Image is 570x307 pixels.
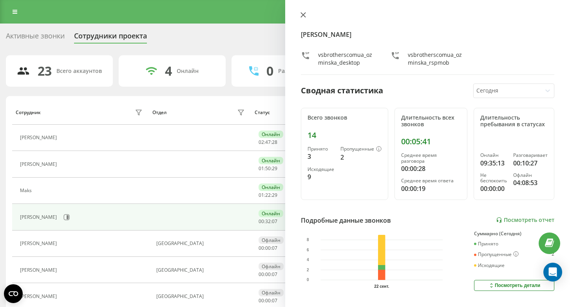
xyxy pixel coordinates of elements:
[272,139,277,145] span: 28
[272,271,277,278] span: 07
[401,114,461,128] div: Длительность всех звонков
[307,278,309,282] text: 0
[4,284,23,303] button: Open CMP widget
[480,114,548,128] div: Длительность пребывания в статусах
[552,251,554,258] div: 2
[259,131,283,138] div: Онлайн
[259,245,277,251] div: : :
[513,153,548,158] div: Разговаривает
[152,110,166,115] div: Отдел
[474,251,519,258] div: Пропущенные
[308,167,334,172] div: Исходящие
[259,140,277,145] div: : :
[272,165,277,172] span: 29
[266,64,273,78] div: 0
[20,135,59,140] div: [PERSON_NAME]
[480,173,507,184] div: Не беспокоить
[278,68,321,74] div: Разговаривают
[496,217,554,223] a: Посмотреть отчет
[259,263,284,270] div: Офлайн
[401,137,461,146] div: 00:05:41
[259,219,277,224] div: : :
[272,192,277,198] span: 29
[20,267,59,273] div: [PERSON_NAME]
[156,294,246,299] div: [GEOGRAPHIC_DATA]
[401,153,461,164] div: Среднее время разговора
[20,162,59,167] div: [PERSON_NAME]
[265,165,271,172] span: 50
[480,158,507,168] div: 09:35:13
[301,85,383,96] div: Сводная статистика
[408,51,465,67] div: vsbrotherscomua_ozminska_rspmob
[265,245,271,251] span: 00
[307,258,309,262] text: 4
[308,146,334,152] div: Принято
[259,289,284,296] div: Офлайн
[177,68,199,74] div: Онлайн
[480,153,507,158] div: Онлайн
[259,192,264,198] span: 01
[74,32,147,44] div: Сотрудники проекта
[480,184,507,193] div: 00:00:00
[513,173,548,178] div: Офлайн
[20,188,34,193] div: Maks
[308,114,382,121] div: Всего звонков
[301,30,555,39] h4: [PERSON_NAME]
[543,263,562,282] div: Open Intercom Messenger
[16,110,41,115] div: Сотрудник
[259,183,283,191] div: Онлайн
[38,64,52,78] div: 23
[259,298,277,303] div: : :
[307,237,309,242] text: 8
[401,184,461,193] div: 00:00:19
[259,245,264,251] span: 00
[340,153,382,162] div: 2
[265,218,271,225] span: 32
[272,297,277,304] span: 07
[265,271,271,278] span: 00
[474,280,554,291] button: Посмотреть детали
[374,284,389,289] text: 22 сент.
[474,263,505,268] div: Исходящие
[301,216,391,225] div: Подробные данные звонков
[474,241,498,247] div: Принято
[259,210,283,217] div: Онлайн
[307,247,309,252] text: 6
[259,139,264,145] span: 02
[259,193,277,198] div: : :
[401,178,461,183] div: Среднее время ответа
[265,192,271,198] span: 22
[20,294,59,299] div: [PERSON_NAME]
[272,245,277,251] span: 07
[265,297,271,304] span: 00
[255,110,270,115] div: Статус
[259,157,283,164] div: Онлайн
[165,64,172,78] div: 4
[56,68,102,74] div: Всего аккаунтов
[156,267,246,273] div: [GEOGRAPHIC_DATA]
[259,165,264,172] span: 01
[20,241,59,246] div: [PERSON_NAME]
[272,218,277,225] span: 07
[340,146,382,153] div: Пропущенные
[307,267,309,272] text: 2
[474,231,554,236] div: Суммарно (Сегодня)
[259,271,264,278] span: 00
[513,158,548,168] div: 00:10:27
[488,282,540,289] div: Посмотреть детали
[308,152,334,161] div: 3
[259,166,277,171] div: : :
[259,236,284,244] div: Офлайн
[259,297,264,304] span: 00
[20,214,59,220] div: [PERSON_NAME]
[259,218,264,225] span: 00
[156,241,246,246] div: [GEOGRAPHIC_DATA]
[6,32,65,44] div: Активные звонки
[308,131,382,140] div: 14
[401,164,461,173] div: 00:00:28
[318,51,375,67] div: vsbrotherscomua_ozminska_desktop
[308,172,334,182] div: 9
[265,139,271,145] span: 47
[513,178,548,187] div: 04:08:53
[259,272,277,277] div: : :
